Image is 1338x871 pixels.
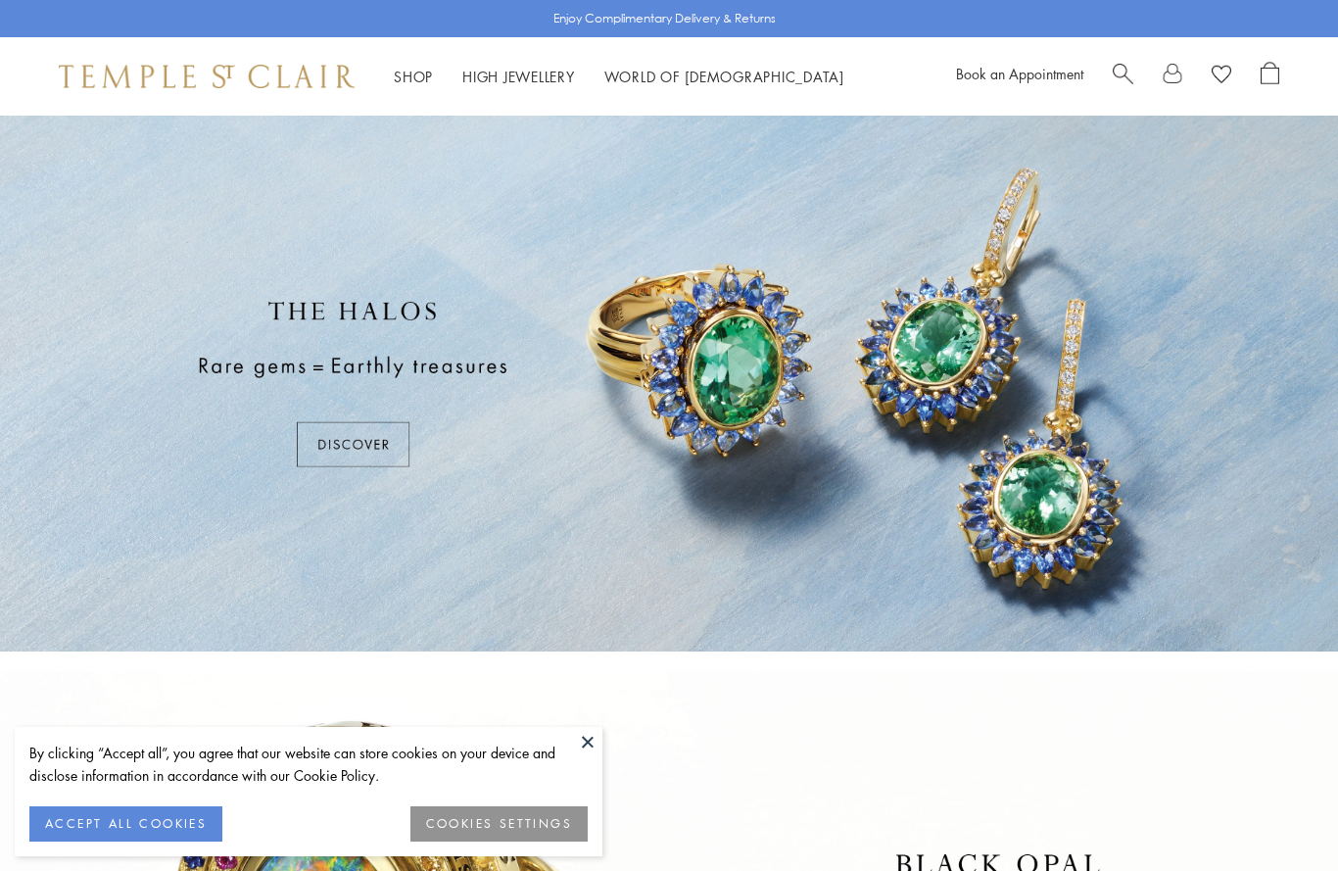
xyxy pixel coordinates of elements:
nav: Main navigation [394,65,844,89]
button: ACCEPT ALL COOKIES [29,806,222,842]
a: Book an Appointment [956,64,1083,83]
a: World of [DEMOGRAPHIC_DATA]World of [DEMOGRAPHIC_DATA] [604,67,844,86]
a: Search [1113,62,1133,91]
a: High JewelleryHigh Jewellery [462,67,575,86]
a: ShopShop [394,67,433,86]
a: Open Shopping Bag [1261,62,1279,91]
button: COOKIES SETTINGS [410,806,588,842]
iframe: Gorgias live chat messenger [1240,779,1318,851]
a: View Wishlist [1212,62,1231,91]
div: By clicking “Accept all”, you agree that our website can store cookies on your device and disclos... [29,742,588,787]
img: Temple St. Clair [59,65,355,88]
p: Enjoy Complimentary Delivery & Returns [553,9,776,28]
